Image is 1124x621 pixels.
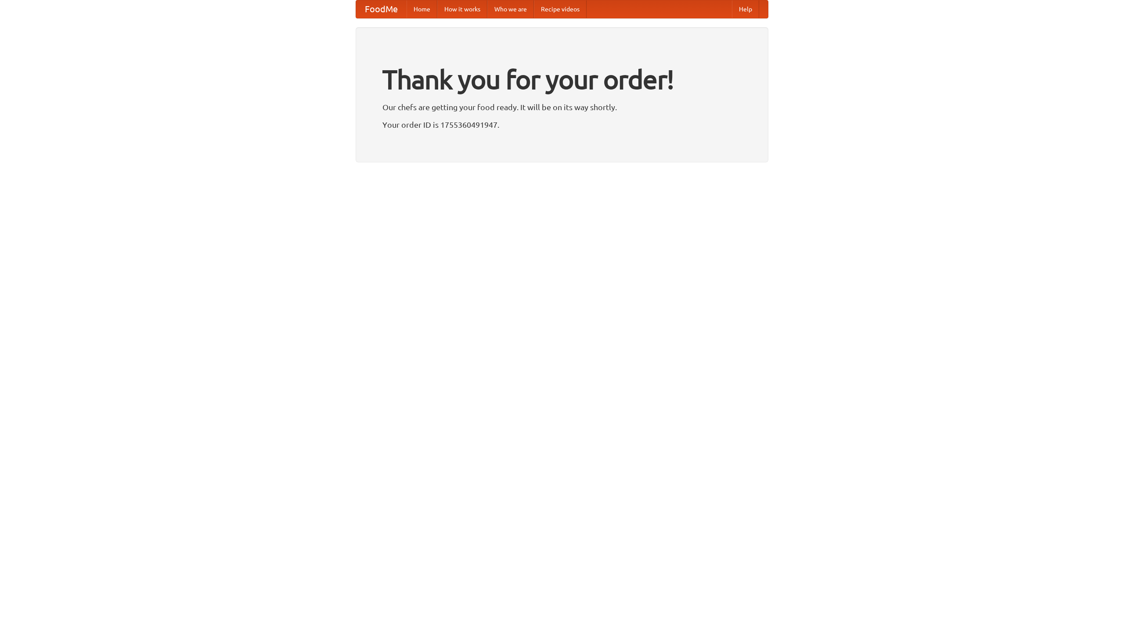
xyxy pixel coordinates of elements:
p: Our chefs are getting your food ready. It will be on its way shortly. [382,101,742,114]
a: Recipe videos [534,0,587,18]
a: Help [732,0,759,18]
a: Who we are [487,0,534,18]
p: Your order ID is 1755360491947. [382,118,742,131]
h1: Thank you for your order! [382,58,742,101]
a: How it works [437,0,487,18]
a: Home [407,0,437,18]
a: FoodMe [356,0,407,18]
